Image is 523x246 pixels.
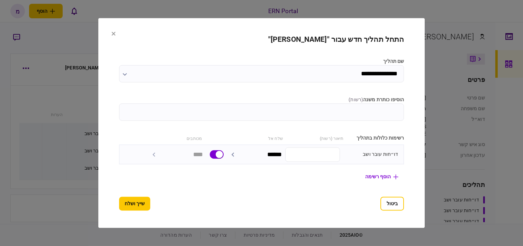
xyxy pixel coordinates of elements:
input: הוסיפו כותרת משנה [119,104,404,121]
div: מכותבים [145,135,202,142]
h2: התחל תהליך חדש עבור "[PERSON_NAME]" [119,36,404,44]
div: שלח אל [226,135,283,142]
label: הוסיפו כותרת משנה [119,96,404,104]
div: רשימות כלולות בתהליך [347,135,404,142]
label: שם תהליך [119,58,404,65]
div: דו״חות עובר ושב [343,151,398,158]
div: תיאור (רשות) [287,135,344,142]
span: ( רשות ) [349,97,363,103]
button: שייך ושלח [119,197,150,211]
button: הוסף רשימה [360,171,404,183]
input: שם תהליך [119,65,404,83]
button: ביטול [380,197,404,211]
